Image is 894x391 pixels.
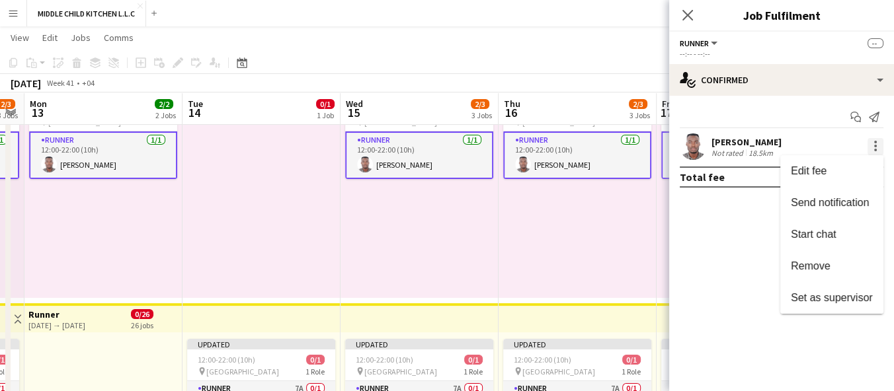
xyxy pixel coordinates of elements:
[780,187,883,219] button: Send notification
[791,197,869,208] span: Send notification
[791,165,827,176] span: Edit fee
[780,282,883,314] button: Set as supervisor
[791,229,836,240] span: Start chat
[780,219,883,250] button: Start chat
[780,250,883,282] button: Remove
[791,292,873,303] span: Set as supervisor
[780,155,883,187] button: Edit fee
[791,260,831,271] span: Remove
